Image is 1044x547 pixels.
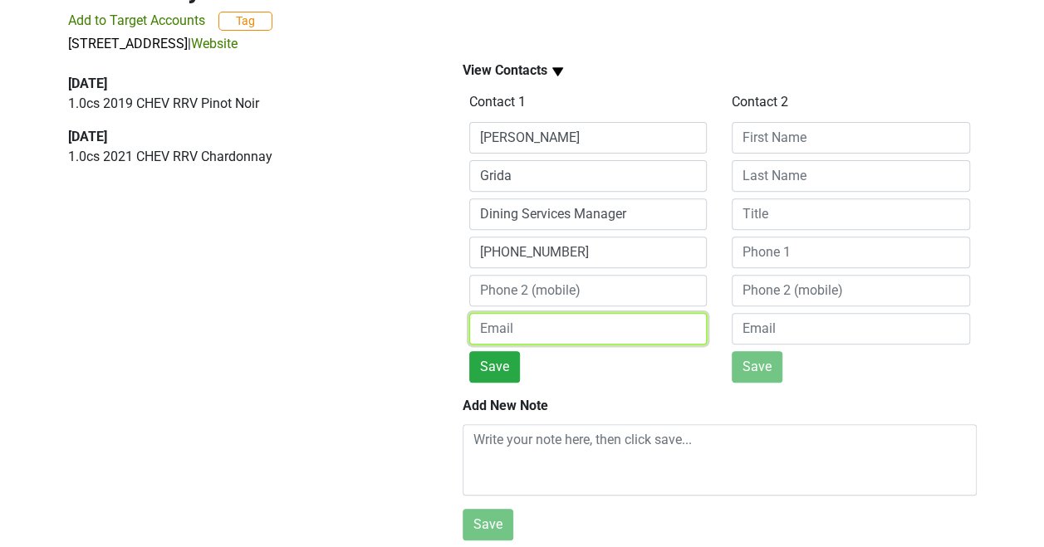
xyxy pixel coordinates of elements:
[68,74,424,94] div: [DATE]
[68,12,205,28] span: Add to Target Accounts
[191,36,238,51] a: Website
[469,198,708,230] input: Title
[732,160,970,192] input: Last Name
[732,198,970,230] input: Title
[469,122,708,154] input: First Name
[68,94,424,114] p: 1.0 cs 2019 CHEV RRV Pinot Noir
[68,36,188,51] a: [STREET_ADDRESS]
[732,275,970,306] input: Phone 2 (mobile)
[469,92,526,112] label: Contact 1
[218,12,272,31] button: Tag
[732,313,970,344] input: Email
[547,61,568,82] img: arrow_down.svg
[732,351,782,383] button: Save
[469,237,708,268] input: Phone 1
[463,398,548,413] b: Add New Note
[68,147,424,167] p: 1.0 cs 2021 CHEV RRV Chardonnay
[469,351,520,383] button: Save
[732,92,788,112] label: Contact 2
[463,509,513,540] button: Save
[732,237,970,268] input: Phone 1
[469,313,708,344] input: Email
[68,127,424,147] div: [DATE]
[469,160,708,192] input: Last Name
[68,34,977,54] p: |
[732,122,970,154] input: First Name
[469,275,708,306] input: Phone 2 (mobile)
[463,62,547,78] b: View Contacts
